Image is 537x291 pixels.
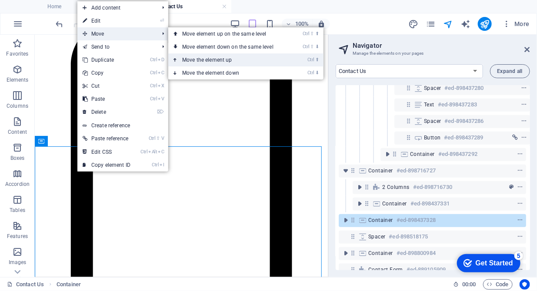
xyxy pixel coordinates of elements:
[407,265,446,275] h6: #ed-889105909
[9,259,27,266] p: Images
[424,101,434,108] span: Text
[408,19,419,29] button: design
[57,279,81,290] span: Click to select. Double-click to edit
[55,19,65,29] i: Undo: Move elements (Ctrl+Z)
[7,233,28,240] p: Features
[77,14,136,27] a: ⏎Edit
[397,165,436,176] h6: #ed-898716727
[150,83,157,89] i: Ctrl
[150,96,157,102] i: Ctrl
[368,167,393,174] span: Container
[158,149,164,155] i: C
[77,53,136,66] a: CtrlDDuplicate
[443,19,454,29] button: navigator
[507,182,516,192] button: preset
[354,198,365,209] button: toggle-expand
[520,99,528,110] button: context-menu
[6,50,28,57] p: Favorites
[460,19,470,29] i: AI Writer
[516,182,524,192] button: context-menu
[340,165,351,176] button: toggle-expand
[443,19,453,29] i: Navigator
[77,40,155,53] a: Send to
[7,103,28,109] p: Columns
[77,93,136,106] a: CtrlVPaste
[10,207,25,214] p: Tables
[77,159,136,172] a: CtrlICopy element ID
[520,279,530,290] button: Usercentrics
[307,57,314,63] i: Ctrl
[490,64,530,78] button: Expand all
[462,279,476,290] span: 00 00
[77,119,168,132] a: Create reference
[426,19,436,29] i: Pages (Ctrl+Alt+S)
[480,19,490,29] i: Publish
[368,233,385,240] span: Spacer
[468,281,470,288] span: :
[516,248,524,258] button: context-menu
[168,66,291,79] a: Ctrl⬇Move the element down
[148,149,157,155] i: Alt
[516,165,524,176] button: context-menu
[478,17,492,31] button: publish
[7,279,44,290] a: Click to cancel selection. Double-click to open Pages
[310,44,314,50] i: ⇧
[158,70,164,76] i: C
[444,132,483,143] h6: #ed-898437289
[315,57,319,63] i: ⬆
[160,18,164,23] i: ⏎
[157,136,160,141] i: ⇧
[295,19,309,29] h6: 100%
[382,184,410,191] span: 2 columns
[150,70,157,76] i: Ctrl
[116,2,231,11] h4: Contact Us
[77,145,136,159] a: CtrlAltCEdit CSS
[438,149,477,159] h6: #ed-898437292
[77,132,136,145] a: Ctrl⇧VPaste reference
[424,134,440,141] span: Button
[77,79,136,93] a: CtrlXCut
[340,248,351,258] button: toggle-expand
[5,4,68,23] div: Get Started 5 items remaining, 0% complete
[499,17,533,31] button: More
[150,57,157,63] i: Ctrl
[340,215,351,225] button: toggle-expand
[57,279,81,290] nav: breadcrumb
[77,106,136,119] a: ⌦Delete
[353,42,530,50] h2: Navigator
[438,99,477,110] h6: #ed-898437283
[315,31,319,36] i: ⬆
[149,136,156,141] i: Ctrl
[397,215,436,225] h6: #ed-898437328
[368,217,393,224] span: Container
[152,162,159,168] i: Ctrl
[158,57,164,63] i: D
[157,109,164,115] i: ⌦
[410,198,450,209] h6: #ed-898437331
[444,83,484,93] h6: #ed-898437280
[54,19,65,29] button: undo
[520,83,528,93] button: context-menu
[408,19,418,29] i: Design (Ctrl+Alt+Y)
[158,96,164,102] i: V
[397,248,436,258] h6: #ed-898800984
[303,31,310,36] i: Ctrl
[516,149,524,159] button: context-menu
[10,155,25,162] p: Boxes
[77,1,155,14] span: Add content
[413,182,452,192] h6: #ed-898716730
[353,50,513,57] h3: Manage the elements on your pages
[160,162,164,168] i: I
[516,215,524,225] button: context-menu
[77,27,155,40] span: Move
[389,231,428,242] h6: #ed-898518175
[168,40,291,53] a: Ctrl⇧⬇Move element down on the same level
[168,53,291,66] a: Ctrl⬆Move the element up
[424,118,441,125] span: Spacer
[310,31,314,36] i: ⇧
[158,83,164,89] i: X
[62,2,71,10] div: 5
[23,10,61,17] div: Get Started
[497,69,523,74] span: Expand all
[315,70,319,76] i: ⬇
